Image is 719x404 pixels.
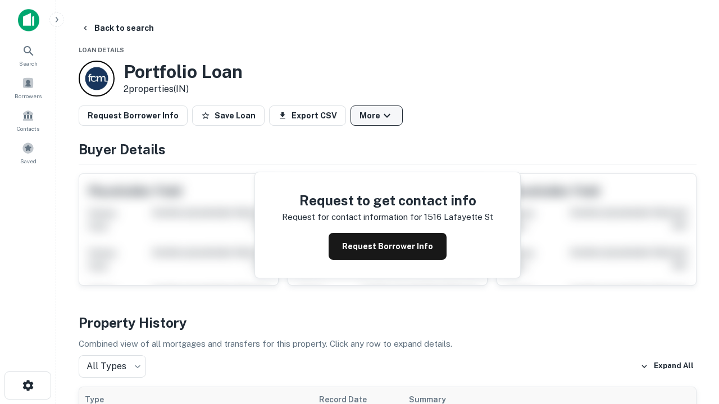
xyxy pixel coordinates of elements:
span: Contacts [17,124,39,133]
p: Request for contact information for [282,210,422,224]
img: capitalize-icon.png [18,9,39,31]
div: All Types [79,355,146,378]
p: 1516 lafayette st [424,210,493,224]
p: 2 properties (IN) [124,82,243,96]
h4: Request to get contact info [282,190,493,210]
h4: Buyer Details [79,139,697,159]
a: Search [3,40,53,70]
h4: Property History [79,313,697,333]
button: More [351,105,403,126]
a: Saved [3,137,53,168]
button: Save Loan [192,105,265,126]
button: Expand All [638,358,697,375]
button: Export CSV [269,105,346,126]
span: Loan Details [79,47,124,53]
h3: Portfolio Loan [124,61,243,82]
a: Contacts [3,105,53,135]
iframe: Chat Widget [663,278,719,332]
a: Borrowers [3,72,53,103]
span: Search [19,59,38,68]
span: Borrowers [15,91,42,100]
span: Saved [20,157,37,166]
button: Request Borrower Info [329,233,447,260]
p: Combined view of all mortgages and transfers for this property. Click any row to expand details. [79,337,697,351]
button: Back to search [76,18,158,38]
button: Request Borrower Info [79,105,188,126]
